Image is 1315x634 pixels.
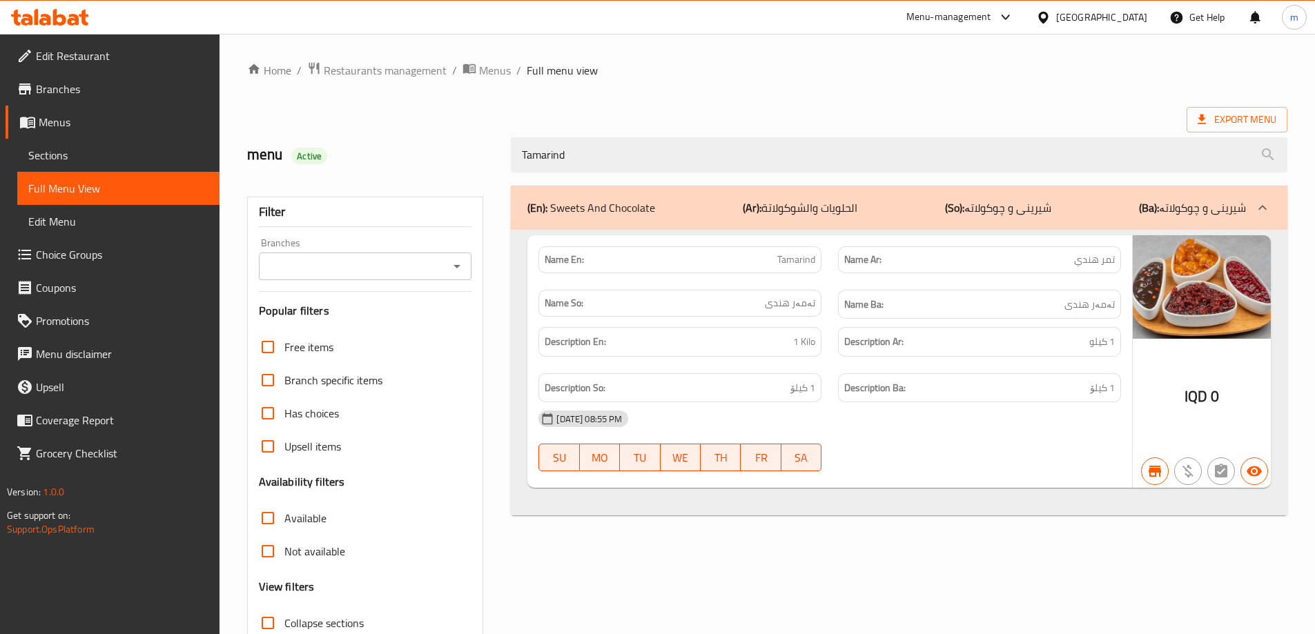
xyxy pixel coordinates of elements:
[743,197,761,218] b: (Ar):
[1290,10,1298,25] span: m
[307,61,447,79] a: Restaurants management
[661,444,701,471] button: WE
[284,372,382,388] span: Branch specific items
[284,510,327,526] span: Available
[297,62,302,79] li: /
[284,543,345,559] span: Not available
[1141,457,1169,485] button: Branch specific item
[545,333,606,350] strong: Description En:
[511,230,1287,516] div: (En): Sweets And Chocolate(Ar):الحلويات والشوكولاتة(So):شیرینی و چوکولاتە(Ba):شیرینی و چوکولاتە
[746,448,775,468] span: FR
[247,62,291,79] a: Home
[6,238,220,271] a: Choice Groups
[666,448,695,468] span: WE
[585,448,614,468] span: MO
[36,81,208,97] span: Branches
[7,520,95,538] a: Support.OpsPlatform
[741,444,781,471] button: FR
[945,197,964,218] b: (So):
[1090,379,1115,397] span: 1 کیلۆ
[284,615,364,631] span: Collapse sections
[36,48,208,64] span: Edit Restaurant
[43,483,64,501] span: 1.0.0
[844,252,881,267] strong: Name Ar:
[7,483,41,501] span: Version:
[284,438,341,455] span: Upsell items
[787,448,816,468] span: SA
[6,437,220,470] a: Grocery Checklist
[36,279,208,296] span: Coupons
[545,448,574,468] span: SU
[259,303,472,319] h3: Popular filters
[706,448,735,468] span: TH
[906,9,991,26] div: Menu-management
[1211,383,1219,410] span: 0
[28,147,208,164] span: Sections
[6,404,220,437] a: Coverage Report
[743,199,857,216] p: الحلويات والشوكولاتة
[1240,457,1268,485] button: Available
[844,333,904,350] strong: Description Ar:
[479,62,511,79] span: Menus
[545,379,605,397] strong: Description So:
[36,379,208,395] span: Upsell
[39,114,208,130] span: Menus
[620,444,660,471] button: TU
[844,296,884,313] strong: Name Ba:
[447,257,467,276] button: Open
[701,444,741,471] button: TH
[324,62,447,79] span: Restaurants management
[1064,296,1115,313] span: تەمەر هندی
[6,72,220,106] a: Branches
[36,412,208,428] span: Coverage Report
[625,448,654,468] span: TU
[511,186,1287,230] div: (En): Sweets And Chocolate(Ar):الحلويات والشوكولاتة(So):شیرینی و چوکولاتە(Ba):شیرینی و چوکولاتە
[462,61,511,79] a: Menus
[781,444,821,471] button: SA
[28,213,208,230] span: Edit Menu
[17,172,220,205] a: Full Menu View
[844,379,906,397] strong: Description Ba:
[6,304,220,337] a: Promotions
[6,106,220,139] a: Menus
[6,271,220,304] a: Coupons
[777,252,815,267] span: Tamarind
[6,370,220,404] a: Upsell
[1187,107,1287,132] span: Export Menu
[6,337,220,370] a: Menu disclaimer
[945,199,1051,216] p: شیرینی و چوکولاتە
[1139,197,1159,218] b: (Ba):
[284,339,333,355] span: Free items
[1174,457,1202,485] button: Purchased item
[545,252,584,267] strong: Name En:
[17,205,220,238] a: Edit Menu
[545,296,583,310] strong: Name So:
[247,61,1287,79] nav: breadcrumb
[259,579,315,595] h3: View filters
[284,405,339,422] span: Has choices
[765,296,815,310] span: تەمەر هندی
[527,197,547,218] b: (En):
[291,150,327,163] span: Active
[1198,111,1276,128] span: Export Menu
[1056,10,1147,25] div: [GEOGRAPHIC_DATA]
[527,62,598,79] span: Full menu view
[247,144,495,165] h2: menu
[551,413,627,426] span: [DATE] 08:55 PM
[6,39,220,72] a: Edit Restaurant
[291,148,327,164] div: Active
[36,346,208,362] span: Menu disclaimer
[1089,333,1115,350] span: 1 كيلو
[1074,252,1115,267] span: تمر هندي
[790,379,815,397] span: 1 کیلۆ
[452,62,457,79] li: /
[36,313,208,329] span: Promotions
[259,197,472,227] div: Filter
[580,444,620,471] button: MO
[259,474,345,490] h3: Availability filters
[7,506,70,524] span: Get support on:
[28,180,208,197] span: Full Menu View
[1207,457,1235,485] button: Not has choices
[511,137,1287,172] input: search
[1139,199,1246,216] p: شیرینی و چوکولاتە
